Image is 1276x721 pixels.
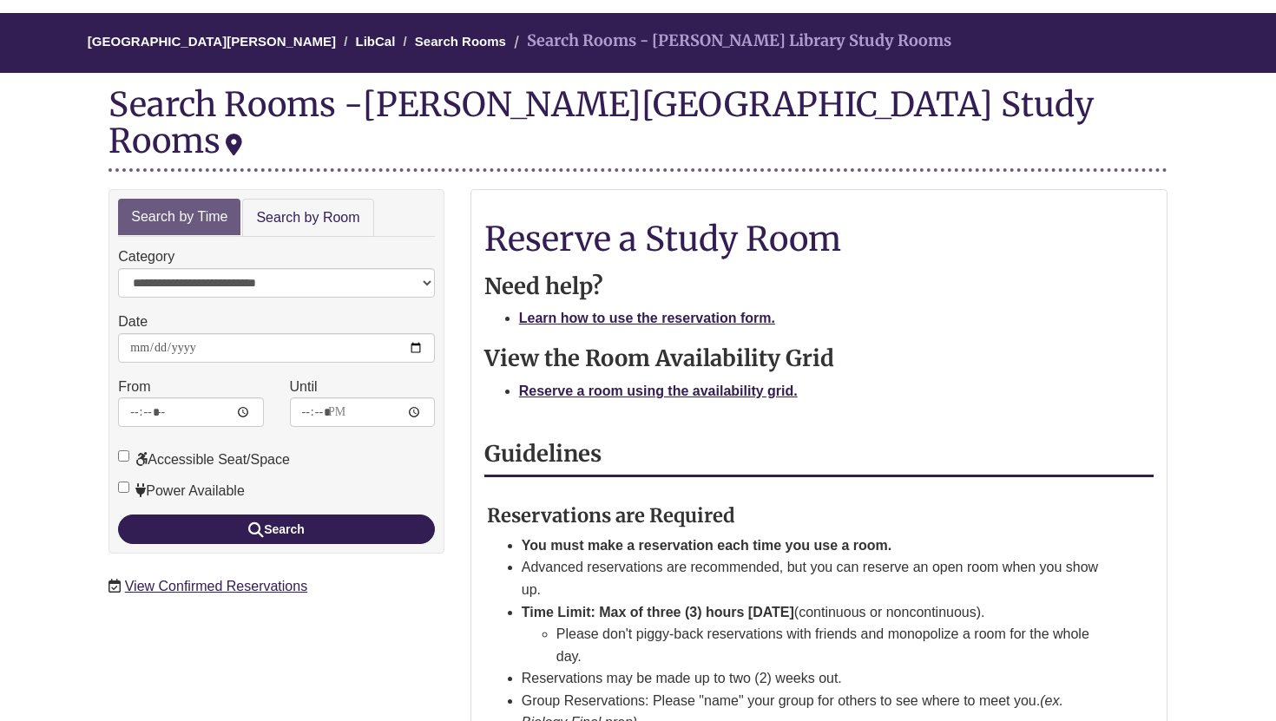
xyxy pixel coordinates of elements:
[487,503,735,528] strong: Reservations are Required
[290,376,318,398] label: Until
[356,34,396,49] a: LibCal
[118,311,148,333] label: Date
[109,86,1167,171] div: Search Rooms -
[519,311,775,325] a: Learn how to use the reservation form.
[118,376,150,398] label: From
[522,556,1112,600] li: Advanced reservations are recommended, but you can reserve an open room when you show up.
[118,480,245,502] label: Power Available
[88,34,336,49] a: [GEOGRAPHIC_DATA][PERSON_NAME]
[109,13,1167,73] nav: Breadcrumb
[556,623,1112,667] li: Please don't piggy-back reservations with friends and monopolize a room for the whole day.
[125,579,307,593] a: View Confirmed Reservations
[522,538,892,553] strong: You must make a reservation each time you use a room.
[510,29,951,54] li: Search Rooms - [PERSON_NAME] Library Study Rooms
[118,482,129,493] input: Power Available
[118,449,290,471] label: Accessible Seat/Space
[484,440,602,468] strong: Guidelines
[118,515,435,544] button: Search
[484,272,603,300] strong: Need help?
[522,667,1112,690] li: Reservations may be made up to two (2) weeks out.
[522,601,1112,668] li: (continuous or noncontinuous).
[415,34,506,49] a: Search Rooms
[522,605,794,619] strong: Time Limit: Max of three (3) hours [DATE]
[118,450,129,462] input: Accessible Seat/Space
[242,199,373,238] a: Search by Room
[118,199,240,236] a: Search by Time
[484,344,834,372] strong: View the Room Availability Grid
[484,220,1154,257] h1: Reserve a Study Room
[519,383,798,398] a: Reserve a room using the availability grid.
[118,246,174,268] label: Category
[109,83,1094,161] div: [PERSON_NAME][GEOGRAPHIC_DATA] Study Rooms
